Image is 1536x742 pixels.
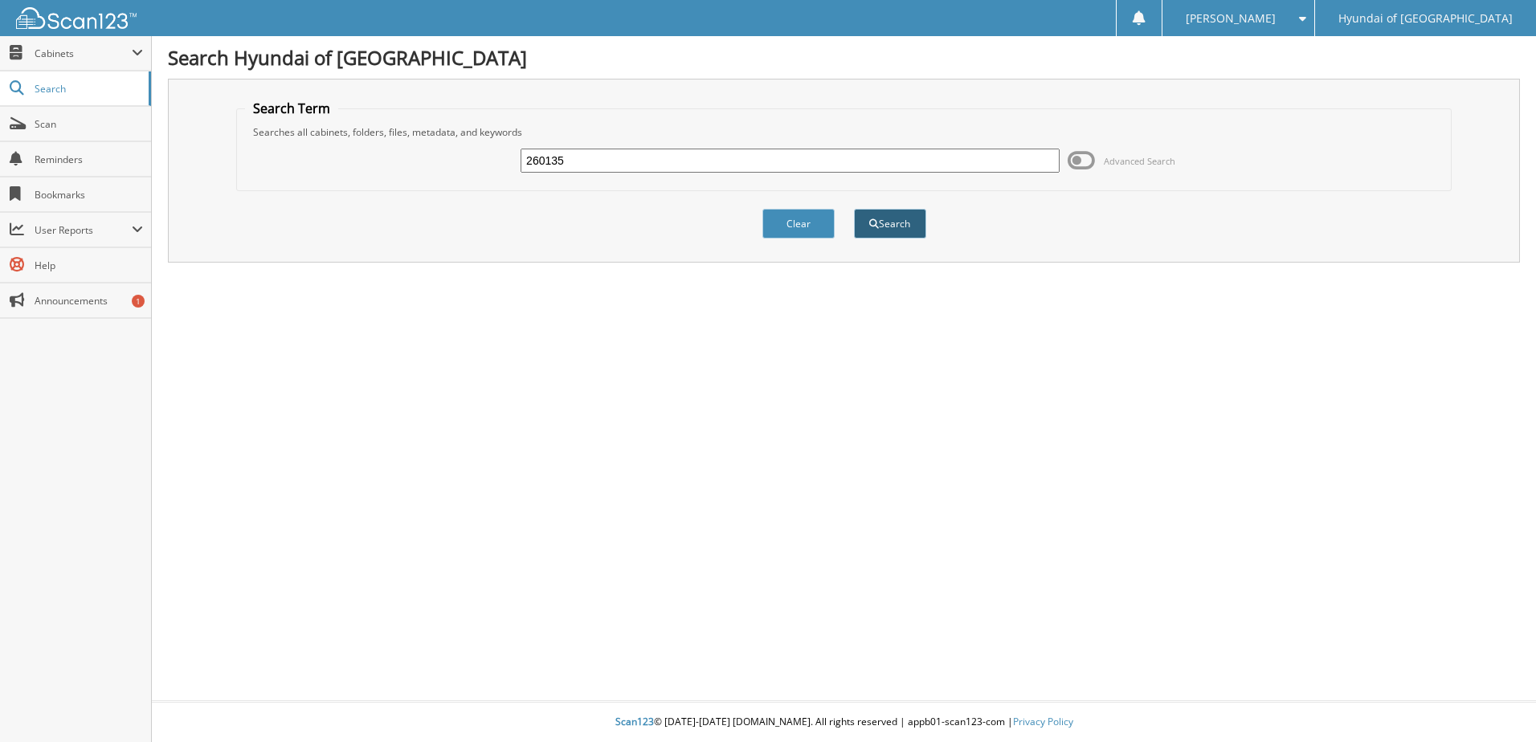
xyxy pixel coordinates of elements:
[35,117,143,131] span: Scan
[35,294,143,308] span: Announcements
[854,209,926,238] button: Search
[35,82,141,96] span: Search
[35,188,143,202] span: Bookmarks
[762,209,835,238] button: Clear
[245,125,1443,139] div: Searches all cabinets, folders, files, metadata, and keywords
[245,100,338,117] legend: Search Term
[615,715,654,728] span: Scan123
[1104,155,1175,167] span: Advanced Search
[152,703,1536,742] div: © [DATE]-[DATE] [DOMAIN_NAME]. All rights reserved | appb01-scan123-com |
[132,295,145,308] div: 1
[35,223,132,237] span: User Reports
[168,44,1520,71] h1: Search Hyundai of [GEOGRAPHIC_DATA]
[35,259,143,272] span: Help
[1338,14,1513,23] span: Hyundai of [GEOGRAPHIC_DATA]
[16,7,137,29] img: scan123-logo-white.svg
[35,153,143,166] span: Reminders
[1186,14,1276,23] span: [PERSON_NAME]
[1013,715,1073,728] a: Privacy Policy
[35,47,132,60] span: Cabinets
